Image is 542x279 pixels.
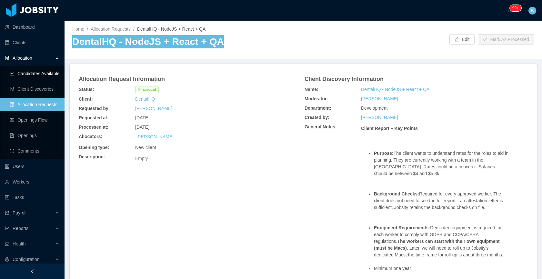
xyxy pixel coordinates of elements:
[5,211,9,215] i: icon: file-protect
[305,95,328,102] b: Moderator:
[79,86,94,93] b: Status:
[136,134,174,140] a: [PERSON_NAME]
[79,105,110,112] b: Requested by:
[374,225,430,230] strong: Equipment Requirements:
[305,105,331,112] b: Department:
[5,36,59,49] a: icon: auditClients
[72,35,303,48] h2: DentalHQ - NodeJS + React + QA
[5,242,9,246] i: icon: medicine-box
[5,257,9,262] i: icon: setting
[87,26,88,32] span: /
[10,129,59,142] a: icon: file-textOpenings
[305,124,337,130] b: General Notes:
[531,7,534,15] span: B
[13,210,26,215] span: Payroll
[91,26,131,32] a: Allocation Requests
[79,124,108,131] b: Processed at:
[137,26,206,32] span: DentalHQ - NodeJS + React + QA
[510,5,521,11] sup: 245
[374,265,509,272] li: Minimum one year
[5,56,9,60] i: icon: solution
[361,114,398,121] a: [PERSON_NAME]
[79,115,109,121] b: Requested at:
[13,55,32,61] span: Allocation
[135,124,149,131] span: [DATE]
[135,144,156,151] span: New client
[374,224,509,258] li: Dedicated equipment is required for each worker to comply with GDPR and CCPA/CPRA regulations. . ...
[374,239,501,251] strong: The workers can start with their own equipment (must be Macs)
[374,151,394,156] strong: Purpose:
[13,241,25,246] span: Health
[305,86,318,93] b: Name:
[305,75,384,84] article: Client Discovery Information
[508,8,512,13] i: icon: bell
[79,96,93,103] b: Client:
[5,160,59,173] a: icon: robotUsers
[135,105,172,112] a: [PERSON_NAME]
[5,226,9,231] i: icon: line-chart
[10,114,59,126] a: icon: idcardOpenings Flow
[305,114,329,121] b: Created by:
[79,75,165,84] article: Allocation Request Information
[135,156,148,161] span: Empty
[360,104,435,113] div: Development
[79,133,102,140] b: Allocators:
[374,150,509,184] li: The client wants to understand rates for the roles to aid in planning. They are currently working...
[13,257,39,262] span: Configuration
[135,86,159,93] span: Processed
[72,26,84,32] a: Home
[13,226,28,231] span: Reports
[361,86,429,93] a: DentalHQ - NodeJS + React + QA
[374,191,509,218] li: Required for every approved worker. The client does not need to see the full report—an attestatio...
[135,96,155,103] a: DentalHQ
[79,144,109,151] b: Opening type:
[5,21,59,34] a: icon: pie-chartDashboard
[133,26,135,32] span: /
[5,191,59,204] a: icon: profileTasks
[10,144,59,157] a: icon: messageComments
[10,67,59,80] a: icon: line-chartCandidates Available
[361,95,398,102] a: [PERSON_NAME]
[135,115,149,121] span: [DATE]
[10,98,59,111] a: icon: file-doneAllocation Requests
[361,126,418,131] strong: Client Report – Key Points
[449,34,475,45] button: icon: editEdit
[10,83,59,95] a: icon: file-searchClient Discoveries
[5,175,59,188] a: icon: userWorkers
[374,191,419,196] strong: Background Checks:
